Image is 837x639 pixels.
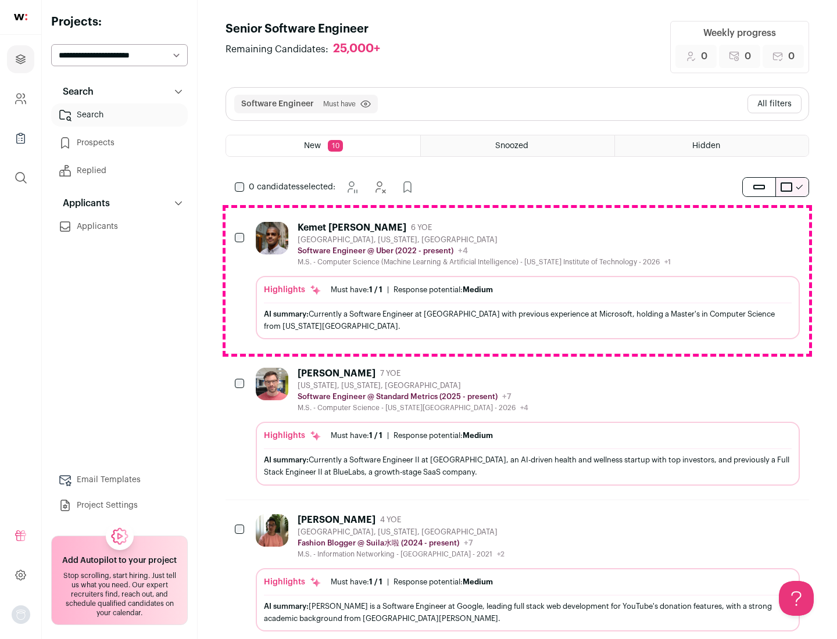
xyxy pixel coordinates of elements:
a: Add Autopilot to your project Stop scrolling, start hiring. Just tell us what you need. Our exper... [51,536,188,625]
div: [US_STATE], [US_STATE], [GEOGRAPHIC_DATA] [298,381,528,390]
span: 0 [745,49,751,63]
div: Highlights [264,430,321,441]
div: Kemet [PERSON_NAME] [298,222,406,234]
a: Company and ATS Settings [7,85,34,113]
iframe: Help Scout Beacon - Open [779,581,814,616]
span: +7 [464,539,473,547]
p: Search [56,85,94,99]
div: Must have: [331,577,382,587]
button: Hide [368,175,391,199]
div: Response potential: [394,577,493,587]
span: 0 [788,49,795,63]
span: New [304,142,321,150]
img: 92c6d1596c26b24a11d48d3f64f639effaf6bd365bf059bea4cfc008ddd4fb99.jpg [256,368,288,400]
p: Software Engineer @ Uber (2022 - present) [298,246,453,256]
div: Highlights [264,284,321,296]
span: +7 [502,393,512,401]
span: 1 / 1 [369,286,382,293]
div: Stop scrolling, start hiring. Just tell us what you need. Our expert recruiters find, reach out, ... [59,571,180,618]
ul: | [331,285,493,295]
a: Applicants [51,215,188,238]
div: Response potential: [394,431,493,440]
div: [PERSON_NAME] is a Software Engineer at Google, leading full stack web development for YouTube's ... [264,600,792,624]
div: [GEOGRAPHIC_DATA], [US_STATE], [GEOGRAPHIC_DATA] [298,527,505,537]
ul: | [331,431,493,440]
button: Snooze [340,175,363,199]
span: 1 / 1 [369,578,382,586]
span: AI summary: [264,602,309,610]
h2: Projects: [51,14,188,30]
a: Search [51,103,188,127]
span: 0 candidates [249,183,300,191]
a: Prospects [51,131,188,155]
span: 0 [701,49,707,63]
div: Currently a Software Engineer at [GEOGRAPHIC_DATA] with previous experience at Microsoft, holding... [264,308,792,332]
h1: Senior Software Engineer [226,21,392,37]
img: ebffc8b94a612106133ad1a79c5dcc917f1f343d62299c503ebb759c428adb03.jpg [256,514,288,547]
div: Must have: [331,431,382,440]
div: [GEOGRAPHIC_DATA], [US_STATE], [GEOGRAPHIC_DATA] [298,235,671,245]
span: Snoozed [495,142,528,150]
div: Highlights [264,576,321,588]
span: AI summary: [264,310,309,318]
div: [PERSON_NAME] [298,368,375,379]
span: selected: [249,181,335,193]
span: Medium [463,286,493,293]
button: Search [51,80,188,103]
span: +2 [497,551,505,558]
div: [PERSON_NAME] [298,514,375,526]
button: Software Engineer [241,98,314,110]
img: wellfound-shorthand-0d5821cbd27db2630d0214b213865d53afaa358527fdda9d0ea32b1df1b89c2c.svg [14,14,27,20]
span: +1 [664,259,671,265]
a: Kemet [PERSON_NAME] 6 YOE [GEOGRAPHIC_DATA], [US_STATE], [GEOGRAPHIC_DATA] Software Engineer @ Ub... [256,222,800,339]
img: nopic.png [12,605,30,624]
div: Must have: [331,285,382,295]
span: Must have [323,99,356,109]
a: [PERSON_NAME] 7 YOE [US_STATE], [US_STATE], [GEOGRAPHIC_DATA] Software Engineer @ Standard Metric... [256,368,800,485]
span: 4 YOE [380,515,401,525]
span: Medium [463,432,493,439]
p: Software Engineer @ Standard Metrics (2025 - present) [298,392,498,401]
span: 7 YOE [380,369,400,378]
a: Hidden [615,135,809,156]
p: Fashion Blogger @ Suila水啦 (2024 - present) [298,539,459,548]
h2: Add Autopilot to your project [62,555,177,566]
span: +4 [520,404,528,411]
div: M.S. - Computer Science - [US_STATE][GEOGRAPHIC_DATA] - 2026 [298,403,528,412]
button: All filters [747,95,802,113]
button: Open dropdown [12,605,30,624]
a: Company Lists [7,124,34,152]
a: Email Templates [51,468,188,491]
span: 1 / 1 [369,432,382,439]
p: Applicants [56,196,110,210]
div: Weekly progress [703,26,776,40]
a: Snoozed [421,135,614,156]
span: 10 [328,140,343,152]
img: 927442a7649886f10e33b6150e11c56b26abb7af887a5a1dd4d66526963a6550.jpg [256,222,288,254]
a: Replied [51,159,188,182]
span: Hidden [692,142,720,150]
span: +4 [458,247,468,255]
a: Projects [7,45,34,73]
span: 6 YOE [411,223,432,232]
a: Project Settings [51,494,188,517]
div: Response potential: [394,285,493,295]
div: M.S. - Information Networking - [GEOGRAPHIC_DATA] - 2021 [298,550,505,559]
div: 25,000+ [333,42,380,56]
div: M.S. - Computer Science (Machine Learning & Artificial Intelligence) - [US_STATE] Institute of Te... [298,257,671,267]
button: Applicants [51,192,188,215]
ul: | [331,577,493,587]
a: [PERSON_NAME] 4 YOE [GEOGRAPHIC_DATA], [US_STATE], [GEOGRAPHIC_DATA] Fashion Blogger @ Suila水啦 (2... [256,514,800,631]
span: Remaining Candidates: [226,42,328,56]
button: Add to Prospects [396,175,419,199]
div: Currently a Software Engineer II at [GEOGRAPHIC_DATA], an AI-driven health and wellness startup w... [264,454,792,478]
span: AI summary: [264,456,309,464]
span: Medium [463,578,493,586]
